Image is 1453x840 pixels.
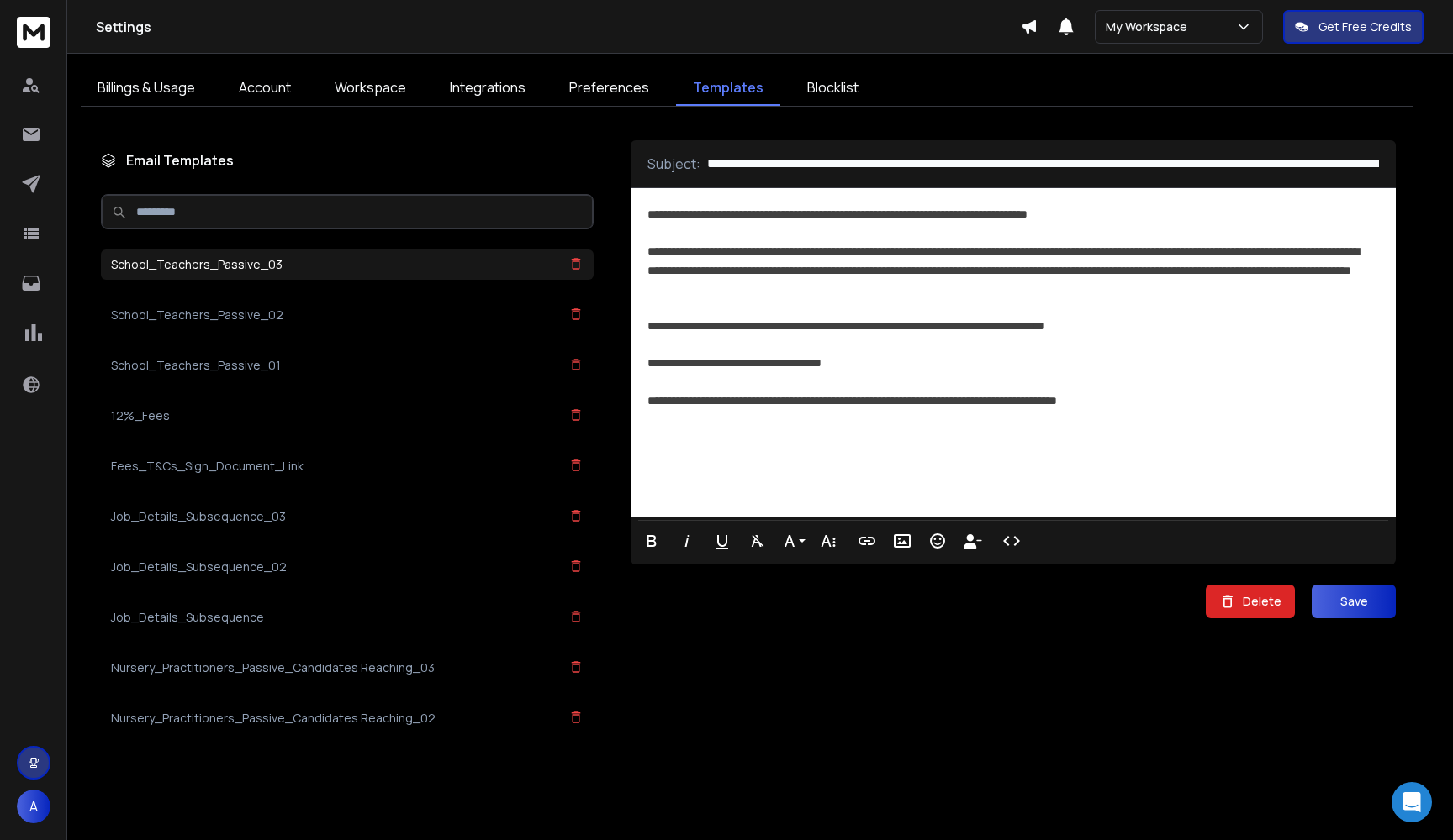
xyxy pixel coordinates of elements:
[957,524,989,558] button: Insert Unsubscribe Link
[17,790,50,823] button: A
[790,71,875,106] a: Blocklist
[1392,782,1432,822] div: Open Intercom Messenger
[1283,10,1424,44] button: Get Free Credits
[111,256,283,273] h3: School_Teachers_Passive_03
[111,609,264,626] h3: Job_Details_Subsequence
[647,154,700,174] p: Subject:
[812,524,844,558] button: More Text
[552,71,666,106] a: Preferences
[111,307,283,323] h3: School_Teachers_Passive_02
[922,524,954,558] button: Emoticons
[81,71,212,106] a: Billings & Usage
[996,524,1028,558] button: Code View
[96,17,1021,37] h1: Settings
[1106,18,1194,35] p: My Workspace
[111,659,435,676] h3: Nursery_Practitioners_Passive_Candidates Reaching_03
[1312,585,1396,618] button: Save
[676,71,780,106] a: Templates
[222,71,308,106] a: Account
[111,559,287,575] h3: Job_Details_Subsequence_02
[1318,18,1412,35] p: Get Free Credits
[706,524,738,558] button: Underline (⌘U)
[101,150,594,171] h1: Email Templates
[111,458,304,475] h3: Fees_T&Cs_Sign_Document_Link
[111,710,436,727] h3: Nursery_Practitioners_Passive_Candidates Reaching_02
[318,71,423,106] a: Workspace
[636,524,668,558] button: Bold (⌘B)
[111,407,170,424] h3: 12%_Fees
[433,71,542,106] a: Integrations
[111,508,286,525] h3: Job_Details_Subsequence_03
[1206,585,1295,618] button: Delete
[777,524,809,558] button: Font Family
[111,357,281,374] h3: School_Teachers_Passive_01
[671,524,703,558] button: Italic (⌘I)
[851,524,883,558] button: Insert Link (⌘K)
[886,524,918,558] button: Insert Image (⌘P)
[742,524,774,558] button: Clear Formatting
